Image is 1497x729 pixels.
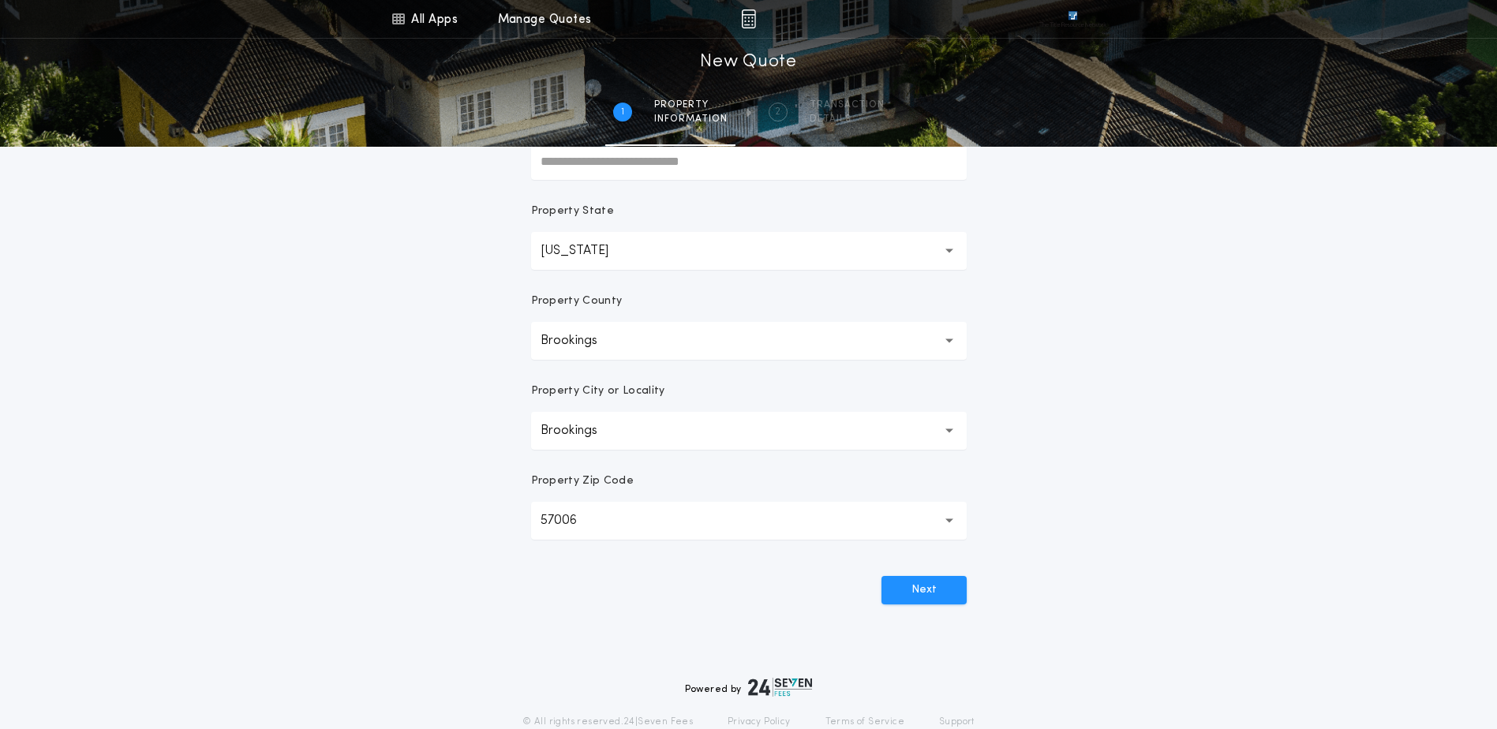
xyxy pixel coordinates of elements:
p: Property State [531,204,614,219]
p: [US_STATE] [541,241,634,260]
a: Support [939,716,975,728]
div: Powered by [685,678,813,697]
p: 57006 [541,511,602,530]
h2: 2 [775,106,780,118]
span: details [810,113,885,125]
button: 57006 [531,502,967,540]
p: Brookings [541,421,623,440]
a: Privacy Policy [728,716,791,728]
p: Brookings [541,331,623,350]
h2: 1 [621,106,624,118]
button: [US_STATE] [531,232,967,270]
h1: New Quote [700,50,796,75]
button: Brookings [531,412,967,450]
p: © All rights reserved. 24|Seven Fees [522,716,693,728]
img: img [741,9,756,28]
img: logo [748,678,813,697]
button: Next [881,576,967,604]
span: Transaction [810,99,885,111]
a: Terms of Service [825,716,904,728]
p: Property County [531,293,623,309]
p: Property City or Locality [531,383,665,399]
button: Brookings [531,322,967,360]
span: information [654,113,728,125]
p: Property Zip Code [531,473,634,489]
span: Property [654,99,728,111]
img: vs-icon [1039,11,1106,27]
